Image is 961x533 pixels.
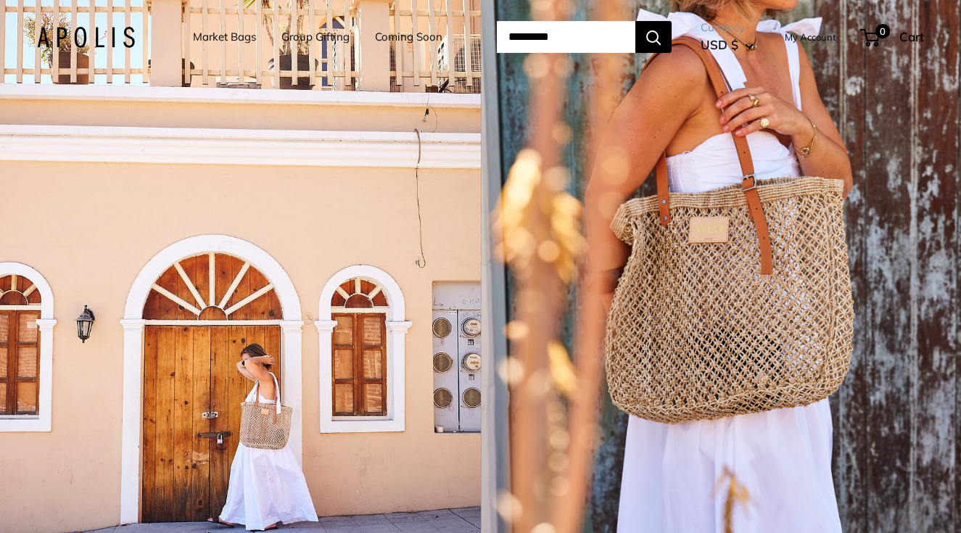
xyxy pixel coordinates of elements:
[701,17,754,38] span: Currency
[701,37,738,52] span: USD $
[375,27,442,47] a: Coming Soon
[281,27,350,47] a: Group Gifting
[785,28,836,46] a: My Account
[862,25,924,49] a: 0 Cart
[899,29,924,44] span: Cart
[37,27,135,48] img: Apolis
[635,21,672,53] button: Search
[701,33,754,57] button: USD $
[875,24,890,38] span: 0
[497,21,635,53] input: Search...
[193,27,256,47] a: Market Bags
